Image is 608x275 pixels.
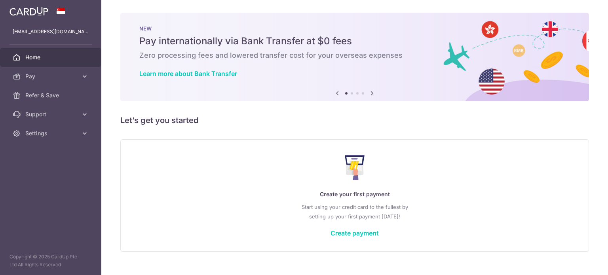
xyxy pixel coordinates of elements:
[345,155,365,180] img: Make Payment
[139,25,570,32] p: NEW
[139,51,570,60] h6: Zero processing fees and lowered transfer cost for your overseas expenses
[137,190,573,199] p: Create your first payment
[25,91,78,99] span: Refer & Save
[25,129,78,137] span: Settings
[25,110,78,118] span: Support
[120,13,589,101] img: Bank transfer banner
[120,114,589,127] h5: Let’s get you started
[137,202,573,221] p: Start using your credit card to the fullest by setting up your first payment [DATE]!
[139,35,570,47] h5: Pay internationally via Bank Transfer at $0 fees
[13,28,89,36] p: [EMAIL_ADDRESS][DOMAIN_NAME]
[9,6,48,16] img: CardUp
[25,72,78,80] span: Pay
[139,70,237,78] a: Learn more about Bank Transfer
[25,53,78,61] span: Home
[331,229,379,237] a: Create payment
